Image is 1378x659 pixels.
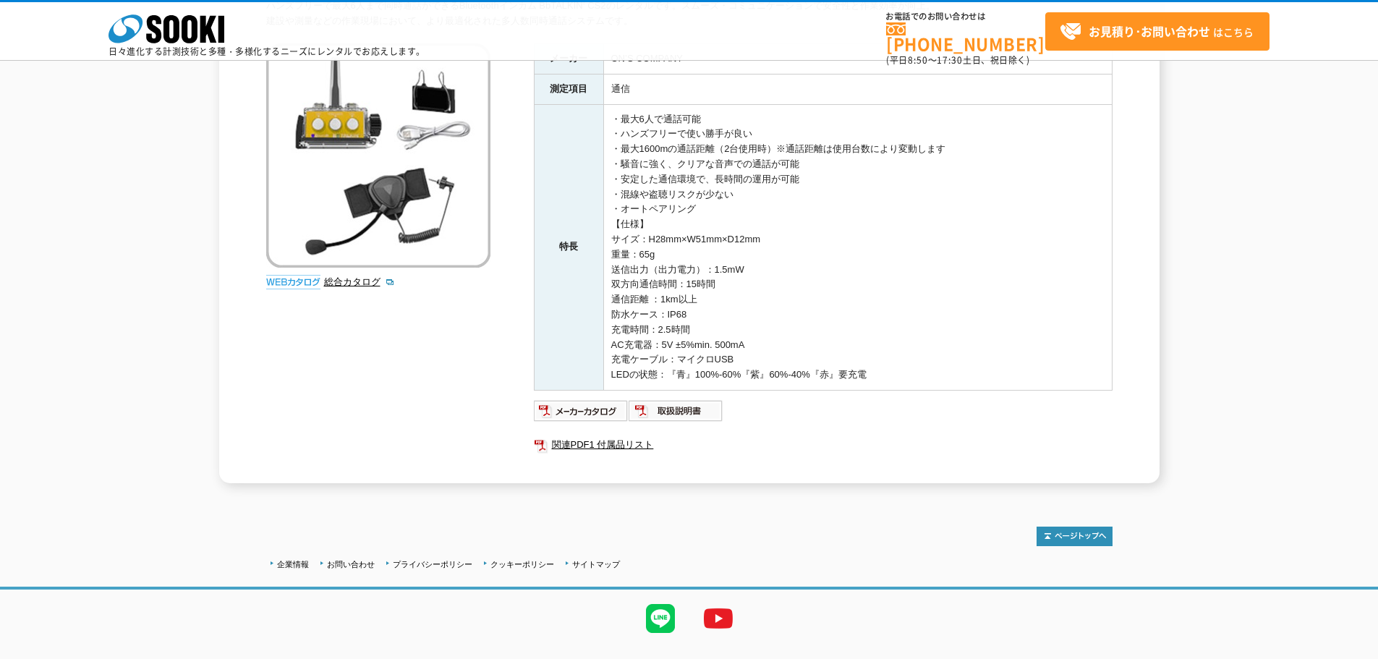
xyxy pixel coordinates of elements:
[631,590,689,647] img: LINE
[1037,527,1113,546] img: トップページへ
[908,54,928,67] span: 8:50
[324,276,395,287] a: 総合カタログ
[603,74,1112,104] td: 通信
[327,560,375,569] a: お問い合わせ
[534,409,629,420] a: メーカーカタログ
[886,22,1045,52] a: [PHONE_NUMBER]
[266,43,490,268] img: Bluetoothインカム BbTALKIN‘ CS2
[109,47,425,56] p: 日々進化する計測技術と多種・多様化するニーズにレンタルでお応えします。
[1060,21,1254,43] span: はこちら
[534,399,629,422] img: メーカーカタログ
[689,590,747,647] img: YouTube
[277,560,309,569] a: 企業情報
[603,104,1112,390] td: ・最大6人で通話可能 ・ハンズフリーで使い勝手が良い ・最大1600mの通話距離（2台使用時）※通話距離は使用台数により変動します ・騒音に強く、クリアな音声での通話が可能 ・安定した通信環境で...
[534,104,603,390] th: 特長
[534,435,1113,454] a: 関連PDF1 付属品リスト
[490,560,554,569] a: クッキーポリシー
[572,560,620,569] a: サイトマップ
[534,74,603,104] th: 測定項目
[886,12,1045,21] span: お電話でのお問い合わせは
[937,54,963,67] span: 17:30
[1045,12,1269,51] a: お見積り･お問い合わせはこちら
[266,275,320,289] img: webカタログ
[1089,22,1210,40] strong: お見積り･お問い合わせ
[886,54,1029,67] span: (平日 ～ 土日、祝日除く)
[393,560,472,569] a: プライバシーポリシー
[629,399,723,422] img: 取扱説明書
[629,409,723,420] a: 取扱説明書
